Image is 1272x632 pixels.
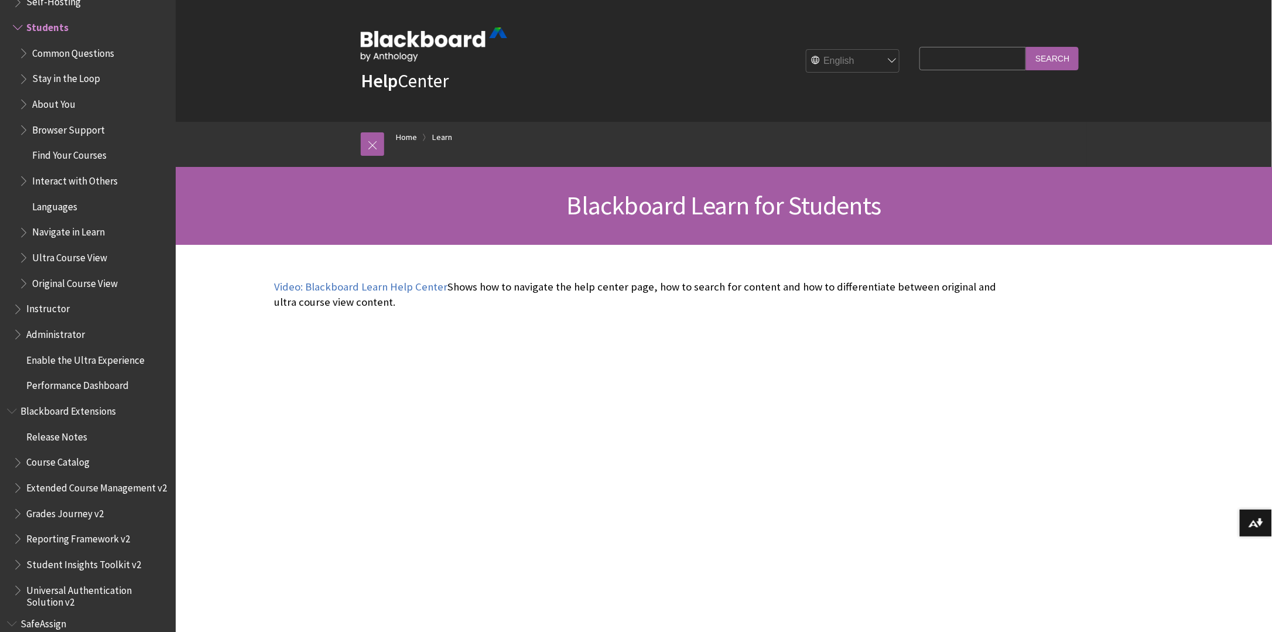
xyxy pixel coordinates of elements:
a: Home [396,130,417,145]
span: Instructor [26,299,70,315]
span: Student Insights Toolkit v2 [26,555,141,570]
span: Release Notes [26,427,87,443]
input: Search [1026,47,1079,70]
span: Original Course View [32,274,118,289]
span: Grades Journey v2 [26,504,104,520]
span: Navigate in Learn [32,223,105,238]
span: Blackboard Learn for Students [567,189,881,221]
span: Find Your Courses [32,146,107,162]
span: Stay in the Loop [32,69,100,85]
span: Enable the Ultra Experience [26,350,145,366]
span: Course Catalog [26,453,90,469]
a: Video: Blackboard Learn Help Center [274,280,447,294]
a: HelpCenter [361,69,449,93]
strong: Help [361,69,398,93]
select: Site Language Selector [806,50,900,73]
nav: Book outline for Blackboard Extensions [7,401,169,608]
p: Shows how to navigate the help center page, how to search for content and how to differentiate be... [274,279,1000,310]
span: Administrator [26,324,85,340]
span: Reporting Framework v2 [26,529,130,545]
span: About You [32,94,76,110]
img: Blackboard by Anthology [361,28,507,62]
span: Browser Support [32,120,105,136]
span: Universal Authentication Solution v2 [26,580,167,608]
span: Ultra Course View [32,248,107,264]
span: Interact with Others [32,171,118,187]
span: Languages [32,197,77,213]
span: Common Questions [32,43,114,59]
span: Extended Course Management v2 [26,478,167,494]
span: Blackboard Extensions [20,401,116,417]
a: Learn [432,130,452,145]
span: Performance Dashboard [26,376,129,392]
span: Students [26,18,69,33]
span: SafeAssign [20,614,66,630]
